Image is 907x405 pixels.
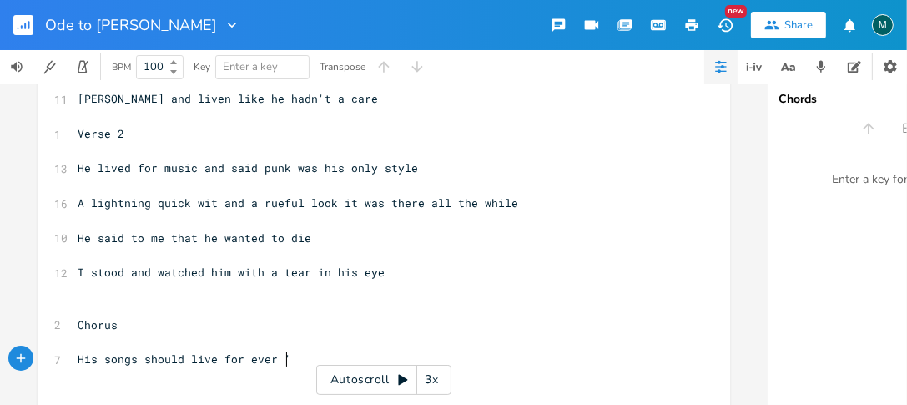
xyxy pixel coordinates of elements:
[45,18,217,33] span: Ode to [PERSON_NAME]
[78,126,124,141] span: Verse 2
[725,5,747,18] div: New
[751,12,826,38] button: Share
[78,91,378,106] span: [PERSON_NAME] and liven like he hadn't a care
[320,62,365,72] div: Transpose
[708,10,742,40] button: New
[78,352,291,367] span: His songs should live for ever '
[872,6,894,44] button: M
[112,63,131,72] div: BPM
[78,265,385,280] span: I stood and watched him with a tear in his eye
[194,62,210,72] div: Key
[417,365,447,395] div: 3x
[78,160,418,175] span: He lived for music and said punk was his only style
[316,365,451,395] div: Autoscroll
[78,317,118,332] span: Chorus
[784,18,813,33] div: Share
[223,59,278,74] span: Enter a key
[872,14,894,36] div: markbass2
[78,195,518,210] span: A lightning quick wit and a rueful look it was there all the while
[78,230,311,246] span: He said to me that he wanted to die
